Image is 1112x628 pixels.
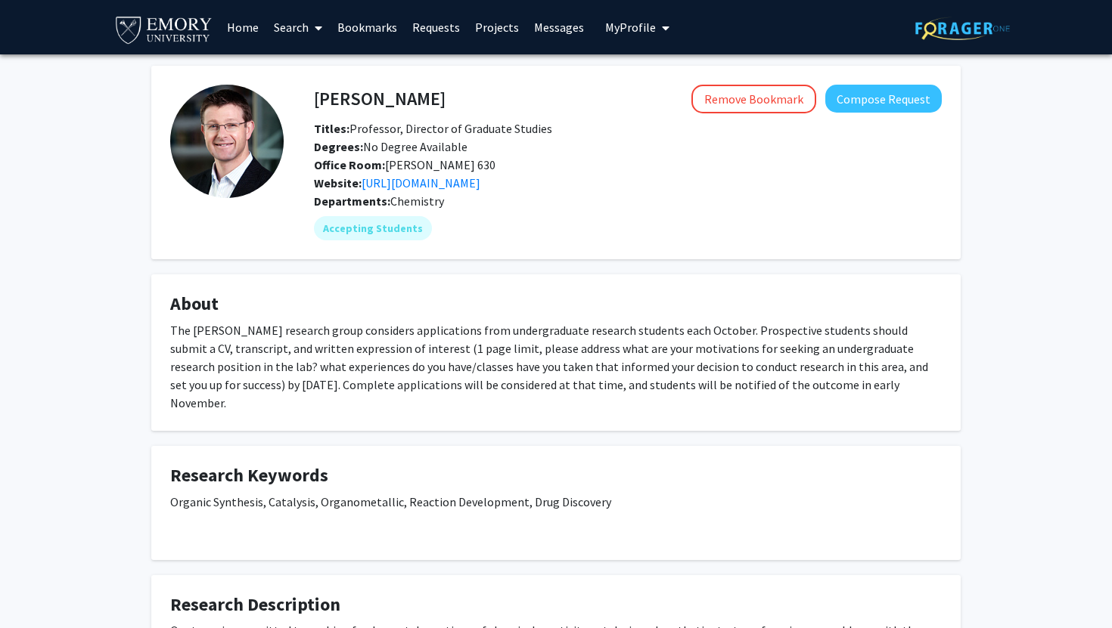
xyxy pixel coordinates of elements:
[915,17,1010,40] img: ForagerOne Logo
[390,193,444,209] span: Chemistry
[170,465,942,487] h4: Research Keywords
[266,1,330,54] a: Search
[314,157,495,172] span: [PERSON_NAME] 630
[170,493,942,541] div: Organic Synthesis, Catalysis, Organometallic, Reaction Development, Drug Discovery
[330,1,405,54] a: Bookmarks
[314,193,390,209] b: Departments:
[314,139,363,154] b: Degrees:
[825,85,942,113] button: Compose Request to Simon Blakey
[314,139,467,154] span: No Degree Available
[314,175,362,190] b: Website:
[691,85,816,113] button: Remove Bookmark
[170,321,942,412] div: The [PERSON_NAME] research group considers applications from undergraduate research students each...
[314,85,446,113] h4: [PERSON_NAME]
[113,12,214,46] img: Emory University Logo
[11,560,64,617] iframe: Chat
[170,85,284,198] img: Profile Picture
[405,1,467,54] a: Requests
[314,121,552,136] span: Professor, Director of Graduate Studies
[362,175,480,190] a: Opens in a new tab
[467,1,526,54] a: Projects
[605,20,656,35] span: My Profile
[219,1,266,54] a: Home
[170,594,942,616] h4: Research Description
[526,1,592,54] a: Messages
[170,293,942,315] h4: About
[314,216,432,240] mat-chip: Accepting Students
[314,157,385,172] b: Office Room:
[314,121,349,136] b: Titles:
